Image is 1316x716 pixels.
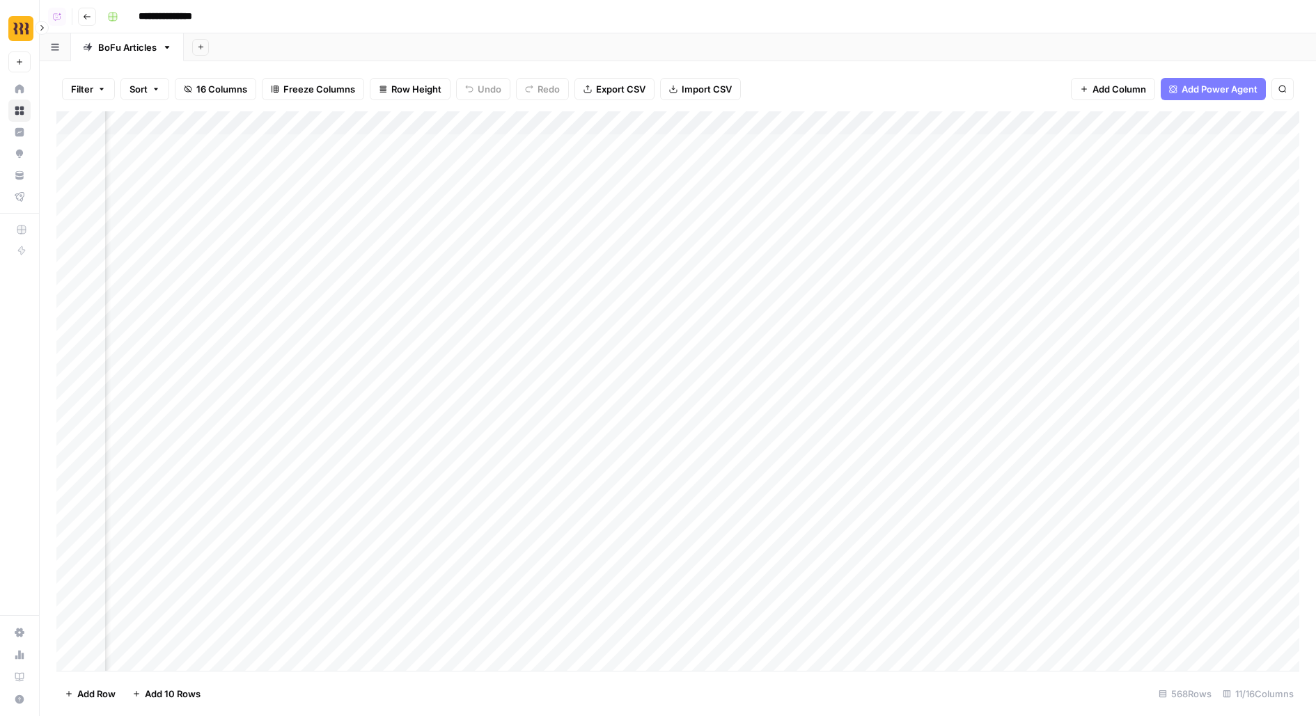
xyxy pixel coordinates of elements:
span: Redo [538,82,560,96]
button: Filter [62,78,115,100]
button: Help + Support [8,688,31,710]
button: Freeze Columns [262,78,364,100]
img: Rippling Logo [8,16,33,41]
span: Undo [478,82,501,96]
a: Flightpath [8,186,31,208]
div: 568 Rows [1153,683,1217,705]
span: Add Column [1092,82,1146,96]
button: Add Row [56,683,124,705]
a: Browse [8,100,31,122]
a: Insights [8,121,31,143]
button: Row Height [370,78,451,100]
span: Row Height [391,82,441,96]
button: Undo [456,78,510,100]
button: Add Power Agent [1161,78,1266,100]
a: BoFu Articles [71,33,184,61]
span: Sort [130,82,148,96]
span: Import CSV [682,82,732,96]
button: Add 10 Rows [124,683,209,705]
div: 11/16 Columns [1217,683,1299,705]
span: Add Power Agent [1182,82,1258,96]
div: BoFu Articles [98,40,157,54]
button: Sort [120,78,169,100]
a: Learning Hub [8,666,31,688]
a: Your Data [8,164,31,186]
a: Settings [8,621,31,644]
span: Freeze Columns [283,82,355,96]
button: Import CSV [660,78,741,100]
span: Export CSV [596,82,645,96]
span: Filter [71,82,93,96]
button: Redo [516,78,569,100]
a: Opportunities [8,143,31,165]
a: Home [8,78,31,100]
span: 16 Columns [196,82,247,96]
a: Usage [8,644,31,666]
button: 16 Columns [175,78,256,100]
span: Add Row [77,687,116,701]
button: Add Column [1071,78,1155,100]
span: Add 10 Rows [145,687,201,701]
button: Export CSV [574,78,655,100]
button: Workspace: Rippling [8,11,31,46]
